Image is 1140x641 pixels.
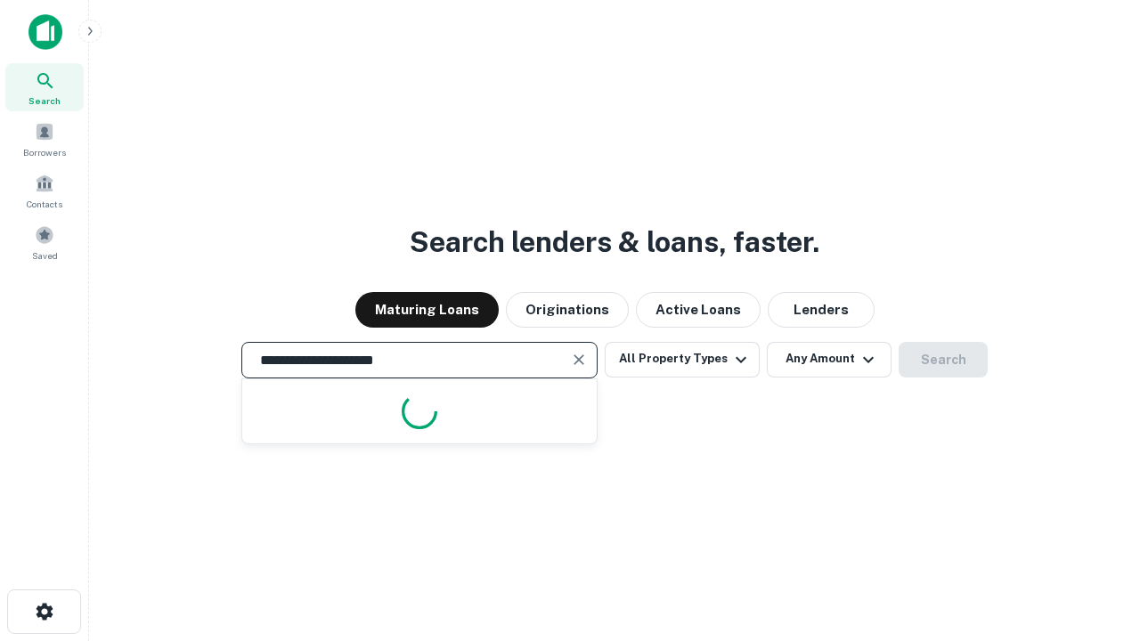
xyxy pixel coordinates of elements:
[506,292,629,328] button: Originations
[605,342,760,377] button: All Property Types
[5,166,84,215] a: Contacts
[355,292,499,328] button: Maturing Loans
[5,218,84,266] a: Saved
[5,63,84,111] a: Search
[768,292,875,328] button: Lenders
[23,145,66,159] span: Borrowers
[27,197,62,211] span: Contacts
[1051,499,1140,584] iframe: Chat Widget
[767,342,892,377] button: Any Amount
[410,221,819,264] h3: Search lenders & loans, faster.
[636,292,761,328] button: Active Loans
[28,14,62,50] img: capitalize-icon.png
[5,115,84,163] a: Borrowers
[28,93,61,108] span: Search
[32,248,58,263] span: Saved
[566,347,591,372] button: Clear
